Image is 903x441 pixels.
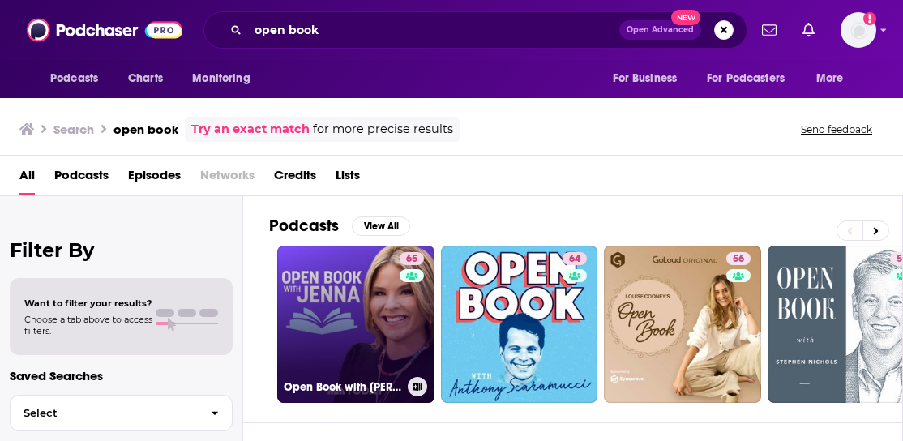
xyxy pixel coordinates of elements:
span: for more precise results [313,120,453,139]
a: Charts [118,63,173,94]
button: open menu [696,63,808,94]
button: open menu [39,63,119,94]
button: open menu [805,63,864,94]
a: 65 [400,252,424,265]
span: 65 [406,251,417,268]
span: For Business [613,67,677,90]
a: 64 [563,252,587,265]
div: Search podcasts, credits, & more... [203,11,747,49]
button: Select [10,395,233,431]
a: Lists [336,162,360,195]
span: Networks [200,162,255,195]
span: 56 [733,251,744,268]
h3: Search [53,122,94,137]
h2: Podcasts [269,216,339,236]
a: Try an exact match [191,120,310,139]
svg: Add a profile image [863,12,876,25]
a: Podcasts [54,162,109,195]
a: Credits [274,162,316,195]
h3: open book [113,122,178,137]
h3: Open Book with [PERSON_NAME] [284,380,401,394]
span: Choose a tab above to access filters. [24,314,152,336]
a: PodcastsView All [269,216,410,236]
img: Podchaser - Follow, Share and Rate Podcasts [27,15,182,45]
a: 56 [604,246,761,403]
span: Logged in as jessicalaino [841,12,876,48]
a: Show notifications dropdown [755,16,783,44]
button: Show profile menu [841,12,876,48]
span: More [816,67,844,90]
a: 56 [726,252,751,265]
span: For Podcasters [707,67,785,90]
a: All [19,162,35,195]
span: Want to filter your results? [24,298,152,309]
button: View All [352,216,410,236]
span: Select [11,408,198,418]
a: Episodes [128,162,181,195]
a: Show notifications dropdown [796,16,821,44]
input: Search podcasts, credits, & more... [248,17,619,43]
button: Open AdvancedNew [619,20,701,40]
span: Monitoring [192,67,250,90]
h2: Filter By [10,238,233,262]
span: New [671,10,700,25]
span: Open Advanced [627,26,694,34]
img: User Profile [841,12,876,48]
span: Podcasts [50,67,98,90]
a: 64 [441,246,598,403]
button: open menu [181,63,271,94]
button: Send feedback [796,122,877,136]
p: Saved Searches [10,368,233,383]
a: 65Open Book with [PERSON_NAME] [277,246,434,403]
button: open menu [601,63,697,94]
span: 64 [569,251,580,268]
span: Charts [128,67,163,90]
